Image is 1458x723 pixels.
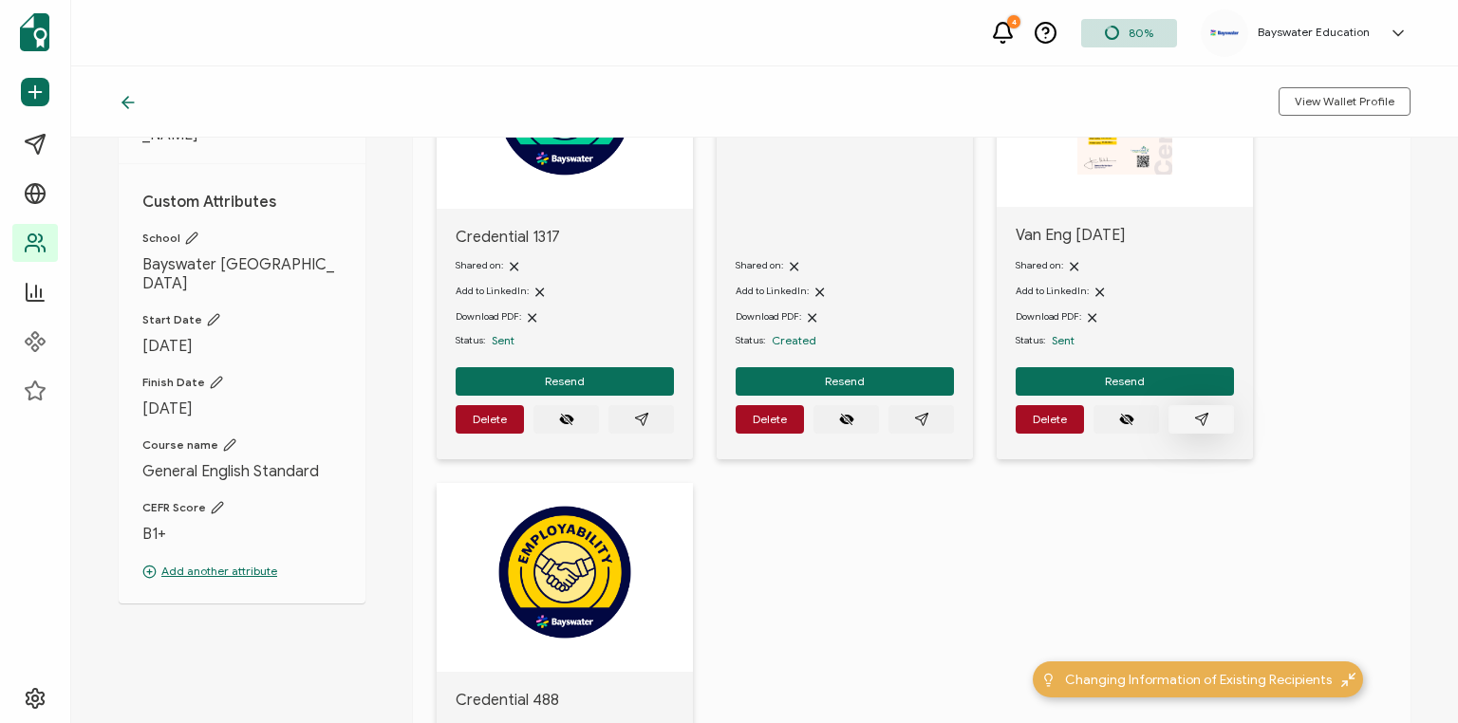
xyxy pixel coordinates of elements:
[1007,15,1020,28] div: 4
[634,412,649,427] ion-icon: paper plane outline
[736,333,765,348] span: Status:
[1210,29,1239,36] img: e421b917-46e4-4ebc-81ec-125abdc7015c.png
[142,563,342,580] p: Add another attribute
[456,228,674,247] span: Credential 1317
[825,376,865,387] span: Resend
[1016,310,1081,323] span: Download PDF:
[142,337,342,356] span: [DATE]
[1016,333,1045,348] span: Status:
[1016,405,1084,434] button: Delete
[772,333,816,347] span: Created
[1052,333,1075,347] span: Sent
[142,231,342,246] span: School
[142,312,342,327] span: Start Date
[456,310,521,323] span: Download PDF:
[545,376,585,387] span: Resend
[736,405,804,434] button: Delete
[20,13,49,51] img: sertifier-logomark-colored.svg
[1258,26,1370,39] h5: Bayswater Education
[1016,285,1089,297] span: Add to LinkedIn:
[142,462,342,481] span: General English Standard
[1016,367,1234,396] button: Resend
[1119,412,1134,427] ion-icon: eye off
[456,691,674,710] span: Credential 488
[142,525,342,544] span: B1+
[736,310,801,323] span: Download PDF:
[1129,26,1153,40] span: 80%
[1033,414,1067,425] span: Delete
[839,412,854,427] ion-icon: eye off
[753,414,787,425] span: Delete
[456,367,674,396] button: Resend
[1295,96,1394,107] span: View Wallet Profile
[142,437,342,453] span: Course name
[736,93,954,247] span: Van GS high [DATE]
[456,405,524,434] button: Delete
[456,259,503,271] span: Shared on:
[1194,412,1209,427] ion-icon: paper plane outline
[1341,673,1355,687] img: minimize-icon.svg
[142,399,342,418] span: [DATE]
[456,285,529,297] span: Add to LinkedIn:
[473,414,507,425] span: Delete
[1016,259,1063,271] span: Shared on:
[142,255,342,293] span: Bayswater [GEOGRAPHIC_DATA]
[142,500,342,515] span: CEFR Score
[736,285,809,297] span: Add to LinkedIn:
[914,412,929,427] ion-icon: paper plane outline
[1065,670,1332,690] span: Changing Information of Existing Recipients
[559,412,574,427] ion-icon: eye off
[1105,376,1145,387] span: Resend
[1016,226,1234,247] span: Van Eng [DATE]
[1279,87,1411,116] button: View Wallet Profile
[736,367,954,396] button: Resend
[142,193,342,212] h1: Custom Attributes
[736,259,783,271] span: Shared on:
[1363,632,1458,723] iframe: Chat Widget
[492,333,514,347] span: Sent
[142,375,342,390] span: Finish Date
[456,333,485,348] span: Status:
